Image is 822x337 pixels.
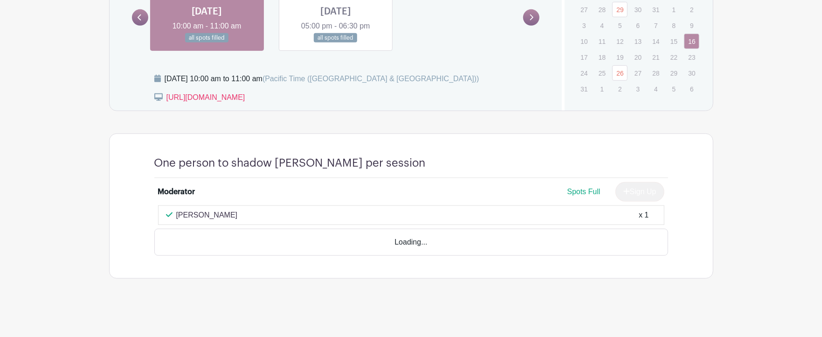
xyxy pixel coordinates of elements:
div: Loading... [154,229,668,256]
p: 23 [684,50,699,64]
p: 4 [594,18,610,33]
p: 2 [684,2,699,17]
p: 21 [648,50,663,64]
p: 4 [648,82,663,96]
p: 31 [648,2,663,17]
p: 3 [630,82,646,96]
p: 14 [648,34,663,49]
span: (Pacific Time ([GEOGRAPHIC_DATA] & [GEOGRAPHIC_DATA])) [262,75,479,83]
a: 16 [684,34,699,49]
div: Moderator [158,186,195,197]
p: 28 [594,2,610,17]
div: [DATE] 10:00 am to 11:00 am [165,73,479,84]
p: 2 [612,82,628,96]
div: x 1 [639,210,649,221]
p: 24 [576,66,592,80]
p: 30 [630,2,646,17]
p: 22 [666,50,682,64]
p: 5 [666,82,682,96]
a: 26 [612,65,628,81]
p: 30 [684,66,699,80]
a: 29 [612,2,628,17]
p: 5 [612,18,628,33]
p: 7 [648,18,663,33]
p: 15 [666,34,682,49]
p: 25 [594,66,610,80]
p: 12 [612,34,628,49]
p: 1 [666,2,682,17]
p: 18 [594,50,610,64]
p: 3 [576,18,592,33]
p: 31 [576,82,592,96]
p: 27 [630,66,646,80]
p: 11 [594,34,610,49]
p: 17 [576,50,592,64]
p: 6 [630,18,646,33]
p: 1 [594,82,610,96]
p: 19 [612,50,628,64]
span: Spots Full [567,188,600,196]
a: [URL][DOMAIN_NAME] [166,93,245,101]
p: 27 [576,2,592,17]
p: 29 [666,66,682,80]
p: 20 [630,50,646,64]
h4: One person to shadow [PERSON_NAME] per session [154,156,426,170]
p: 6 [684,82,699,96]
p: [PERSON_NAME] [176,210,238,221]
p: 10 [576,34,592,49]
p: 13 [630,34,646,49]
p: 28 [648,66,663,80]
p: 8 [666,18,682,33]
p: 9 [684,18,699,33]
